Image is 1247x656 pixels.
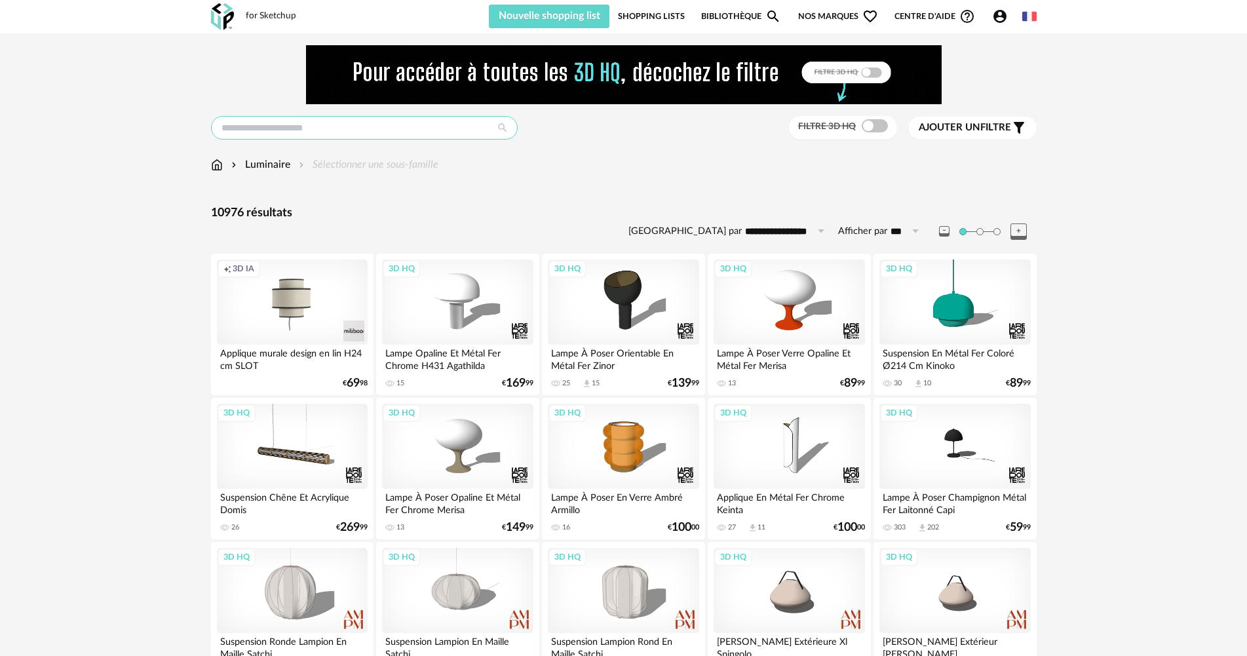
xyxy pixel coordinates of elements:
[502,523,533,532] div: € 99
[396,379,404,388] div: 15
[548,549,586,566] div: 3D HQ
[347,379,360,388] span: 69
[229,157,239,172] img: svg+xml;base64,PHN2ZyB3aWR0aD0iMTYiIGhlaWdodD0iMTYiIHZpZXdCb3g9IjAgMCAxNiAxNiIgZmlsbD0ibm9uZSIgeG...
[909,117,1037,139] button: Ajouter unfiltre Filter icon
[223,263,231,274] span: Creation icon
[343,379,368,388] div: € 98
[844,379,857,388] span: 89
[873,254,1036,395] a: 3D HQ Suspension En Métal Fer Coloré Ø214 Cm Kinoko 30 Download icon 10 €8999
[672,523,691,532] span: 100
[628,225,742,238] label: [GEOGRAPHIC_DATA] par
[489,5,610,28] button: Nouvelle shopping list
[798,5,878,28] span: Nos marques
[708,254,870,395] a: 3D HQ Lampe À Poser Verre Opaline Et Métal Fer Merisa 13 €8999
[1011,120,1027,136] span: Filter icon
[701,5,781,28] a: BibliothèqueMagnify icon
[837,523,857,532] span: 100
[218,549,256,566] div: 3D HQ
[548,260,586,277] div: 3D HQ
[336,523,368,532] div: € 99
[919,123,980,132] span: Ajouter un
[246,10,296,22] div: for Sketchup
[838,225,887,238] label: Afficher par
[959,9,975,24] span: Help Circle Outline icon
[217,489,368,515] div: Suspension Chêne Et Acrylique Domis
[879,489,1030,515] div: Lampe À Poser Champignon Métal Fer Laitonné Capi
[229,157,290,172] div: Luminaire
[714,404,752,421] div: 3D HQ
[582,379,592,389] span: Download icon
[383,260,421,277] div: 3D HQ
[714,489,864,515] div: Applique En Métal Fer Chrome Keinta
[798,122,856,131] span: Filtre 3D HQ
[502,379,533,388] div: € 99
[548,345,699,371] div: Lampe À Poser Orientable En Métal Fer Zinor
[383,404,421,421] div: 3D HQ
[672,379,691,388] span: 139
[894,379,902,388] div: 30
[1010,379,1023,388] span: 89
[714,345,864,371] div: Lampe À Poser Verre Opaline Et Métal Fer Merisa
[211,398,374,539] a: 3D HQ Suspension Chêne Et Acrylique Domis 26 €26999
[992,9,1008,24] span: Account Circle icon
[211,254,374,395] a: Creation icon 3D IA Applique murale design en lin H24 cm SLOT €6998
[873,398,1036,539] a: 3D HQ Lampe À Poser Champignon Métal Fer Laitonné Capi 303 Download icon 202 €5999
[618,5,685,28] a: Shopping Lists
[834,523,865,532] div: € 00
[708,398,870,539] a: 3D HQ Applique En Métal Fer Chrome Keinta 27 Download icon 11 €10000
[506,379,526,388] span: 169
[548,404,586,421] div: 3D HQ
[231,523,239,532] div: 26
[992,9,1014,24] span: Account Circle icon
[668,379,699,388] div: € 99
[714,549,752,566] div: 3D HQ
[668,523,699,532] div: € 00
[913,379,923,389] span: Download icon
[880,260,918,277] div: 3D HQ
[1006,379,1031,388] div: € 99
[840,379,865,388] div: € 99
[927,523,939,532] div: 202
[211,3,234,30] img: OXP
[376,398,539,539] a: 3D HQ Lampe À Poser Opaline Et Métal Fer Chrome Merisa 13 €14999
[714,260,752,277] div: 3D HQ
[211,206,1037,221] div: 10976 résultats
[1010,523,1023,532] span: 59
[862,9,878,24] span: Heart Outline icon
[748,523,758,533] span: Download icon
[218,404,256,421] div: 3D HQ
[879,345,1030,371] div: Suspension En Métal Fer Coloré Ø214 Cm Kinoko
[880,404,918,421] div: 3D HQ
[499,10,600,21] span: Nouvelle shopping list
[542,254,704,395] a: 3D HQ Lampe À Poser Orientable En Métal Fer Zinor 25 Download icon 15 €13999
[383,549,421,566] div: 3D HQ
[382,345,533,371] div: Lampe Opaline Et Métal Fer Chrome H431 Agathilda
[562,523,570,532] div: 16
[233,263,254,274] span: 3D IA
[765,9,781,24] span: Magnify icon
[894,523,906,532] div: 303
[592,379,600,388] div: 15
[917,523,927,533] span: Download icon
[306,45,942,104] img: FILTRE%20HQ%20NEW_V1%20(4).gif
[340,523,360,532] span: 269
[923,379,931,388] div: 10
[728,523,736,532] div: 27
[880,549,918,566] div: 3D HQ
[919,121,1011,134] span: filtre
[506,523,526,532] span: 149
[1006,523,1031,532] div: € 99
[211,157,223,172] img: svg+xml;base64,PHN2ZyB3aWR0aD0iMTYiIGhlaWdodD0iMTciIHZpZXdCb3g9IjAgMCAxNiAxNyIgZmlsbD0ibm9uZSIgeG...
[396,523,404,532] div: 13
[382,489,533,515] div: Lampe À Poser Opaline Et Métal Fer Chrome Merisa
[894,9,975,24] span: Centre d'aideHelp Circle Outline icon
[562,379,570,388] div: 25
[728,379,736,388] div: 13
[548,489,699,515] div: Lampe À Poser En Verre Ambré Armillo
[1022,9,1037,24] img: fr
[542,398,704,539] a: 3D HQ Lampe À Poser En Verre Ambré Armillo 16 €10000
[217,345,368,371] div: Applique murale design en lin H24 cm SLOT
[376,254,539,395] a: 3D HQ Lampe Opaline Et Métal Fer Chrome H431 Agathilda 15 €16999
[758,523,765,532] div: 11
